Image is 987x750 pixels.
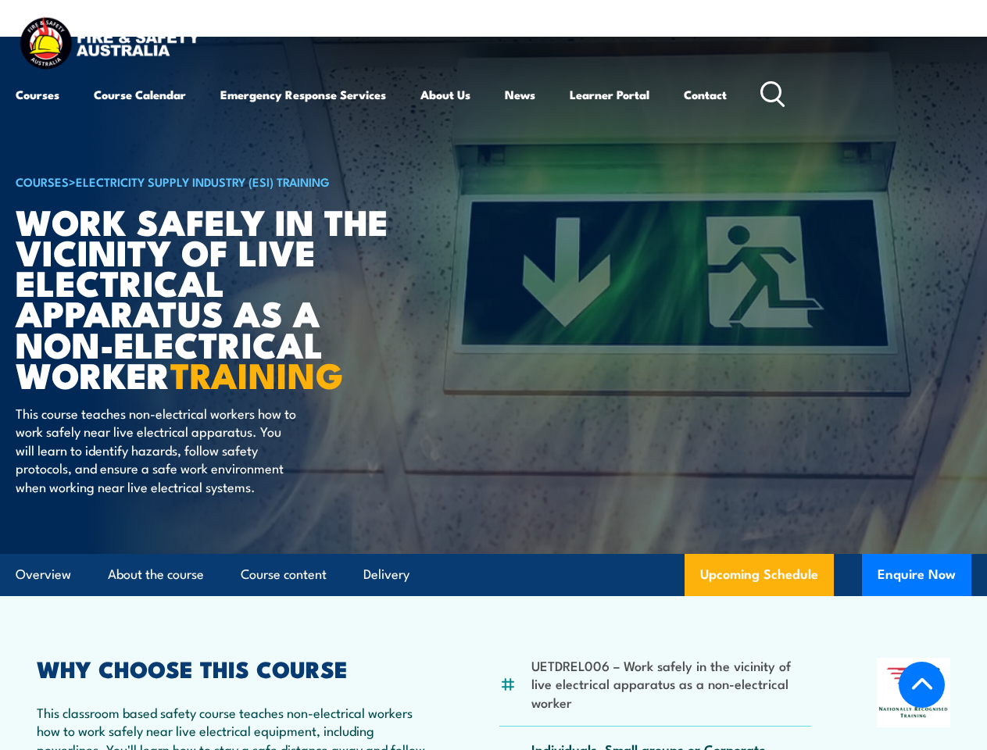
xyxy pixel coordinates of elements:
a: COURSES [16,173,69,190]
h2: WHY CHOOSE THIS COURSE [37,658,433,678]
a: Course content [241,554,327,595]
img: Nationally Recognised Training logo. [877,658,950,727]
strong: TRAINING [170,347,344,401]
a: Contact [684,76,727,113]
a: Overview [16,554,71,595]
a: Courses [16,76,59,113]
a: About the course [108,554,204,595]
a: About Us [420,76,470,113]
a: Delivery [363,554,409,595]
a: Course Calendar [94,76,186,113]
h6: > [16,172,402,191]
a: Upcoming Schedule [685,554,834,596]
h1: Work safely in the vicinity of live electrical apparatus as a non-electrical worker [16,205,402,389]
button: Enquire Now [862,554,971,596]
a: Emergency Response Services [220,76,386,113]
a: Learner Portal [570,76,649,113]
li: UETDREL006 – Work safely in the vicinity of live electrical apparatus as a non-electrical worker [531,656,811,711]
p: This course teaches non-electrical workers how to work safely near live electrical apparatus. You... [16,404,301,495]
a: News [505,76,535,113]
a: Electricity Supply Industry (ESI) Training [76,173,330,190]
